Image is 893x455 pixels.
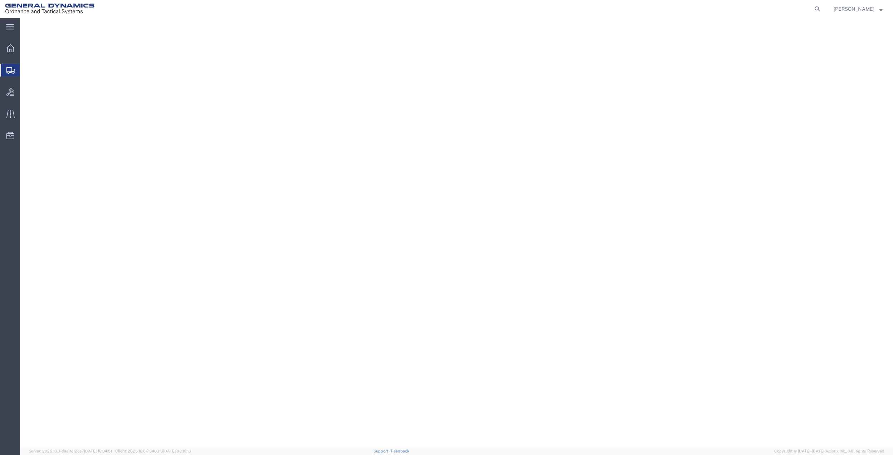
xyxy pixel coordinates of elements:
a: Support [374,449,391,453]
span: Nicholas Bohmer [834,5,874,13]
span: Client: 2025.18.0-7346316 [115,449,191,453]
span: [DATE] 10:04:51 [84,449,112,453]
span: [DATE] 08:10:16 [163,449,191,453]
span: Copyright © [DATE]-[DATE] Agistix Inc., All Rights Reserved [774,448,884,454]
img: logo [5,4,94,14]
button: [PERSON_NAME] [833,5,883,13]
iframe: FS Legacy Container [20,18,893,447]
span: Server: 2025.18.0-daa1fe12ee7 [29,449,112,453]
a: Feedback [391,449,409,453]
